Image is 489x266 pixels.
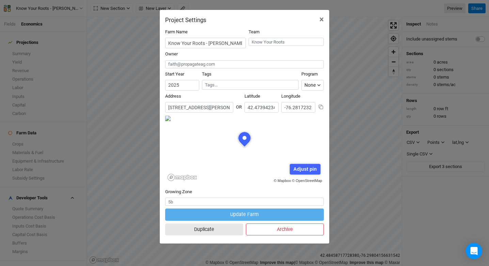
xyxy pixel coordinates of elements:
input: Address (123 James St...) [165,102,233,113]
label: Team [249,29,259,35]
button: Copy [318,104,324,110]
div: OR [236,99,242,110]
div: Open Intercom Messenger [466,243,482,259]
input: Project/Farm Name [165,38,246,48]
label: Longitude [281,93,300,99]
input: 5b [165,198,324,206]
button: Close [314,10,329,29]
input: Longitude [281,102,315,113]
button: Duplicate [165,223,243,235]
label: Address [165,93,181,99]
button: Archive [246,223,324,235]
a: Mapbox logo [167,173,197,181]
div: None [304,82,316,89]
input: Tags... [205,82,296,88]
button: Update Farm [165,209,324,220]
div: Adjust pin [290,164,320,174]
label: Start Year [165,71,184,77]
span: × [319,15,324,24]
label: Tags [202,71,211,77]
input: faith@propagateag.com [165,60,324,68]
label: Farm Name [165,29,188,35]
input: Start Year [165,80,199,90]
label: Owner [165,51,178,57]
h2: Project Settings [165,17,206,23]
input: Know Your Roots [249,38,324,46]
a: © Mapbox [274,179,291,183]
label: Program [301,71,318,77]
label: Growing Zone [165,189,192,195]
label: Latitude [245,93,260,99]
button: None [301,80,324,90]
input: Latitude [245,102,279,113]
a: © OpenStreetMap [292,179,322,183]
